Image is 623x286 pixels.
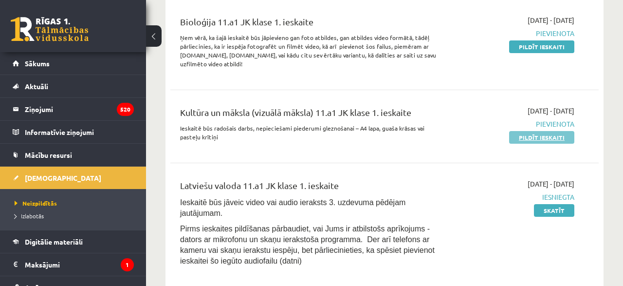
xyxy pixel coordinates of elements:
p: Ņem vērā, ka šajā ieskaitē būs jāpievieno gan foto atbildes, gan atbildes video formātā, tādēļ pā... [180,33,438,68]
span: [DEMOGRAPHIC_DATA] [25,173,101,182]
div: Kultūra un māksla (vizuālā māksla) 11.a1 JK klase 1. ieskaite [180,106,438,124]
a: Maksājumi1 [13,253,134,276]
span: Aktuāli [25,82,48,91]
span: Izlabotās [15,212,44,220]
a: Digitālie materiāli [13,230,134,253]
legend: Maksājumi [25,253,134,276]
span: [DATE] - [DATE] [528,15,574,25]
a: [DEMOGRAPHIC_DATA] [13,167,134,189]
div: Latviešu valoda 11.a1 JK klase 1. ieskaite [180,179,438,197]
a: Pildīt ieskaiti [509,131,574,144]
span: Mācību resursi [25,151,72,159]
span: [DATE] - [DATE] [528,106,574,116]
span: Neizpildītās [15,199,57,207]
span: Pirms ieskaites pildīšanas pārbaudiet, vai Jums ir atbilstošs aprīkojums - dators ar mikrofonu un... [180,225,435,265]
span: [DATE] - [DATE] [528,179,574,189]
a: Neizpildītās [15,199,136,208]
a: Izlabotās [15,211,136,220]
a: Aktuāli [13,75,134,97]
span: Pievienota [453,119,574,129]
a: Ziņojumi520 [13,98,134,120]
i: 1 [121,258,134,271]
span: Digitālie materiāli [25,237,83,246]
span: Sākums [25,59,50,68]
a: Rīgas 1. Tālmācības vidusskola [11,17,89,41]
span: Pievienota [453,28,574,38]
a: Pildīt ieskaiti [509,40,574,53]
a: Sākums [13,52,134,75]
i: 520 [117,103,134,116]
a: Informatīvie ziņojumi [13,121,134,143]
div: Bioloģija 11.a1 JK klase 1. ieskaite [180,15,438,33]
legend: Ziņojumi [25,98,134,120]
legend: Informatīvie ziņojumi [25,121,134,143]
a: Mācību resursi [13,144,134,166]
p: Ieskaitē būs radošais darbs, nepieciešami piederumi gleznošanai – A4 lapa, guaša krāsas vai paste... [180,124,438,141]
span: Iesniegta [453,192,574,202]
span: Ieskaitē būs jāveic video vai audio ieraksts 3. uzdevuma pēdējam jautājumam. [180,198,405,217]
a: Skatīt [534,204,574,217]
